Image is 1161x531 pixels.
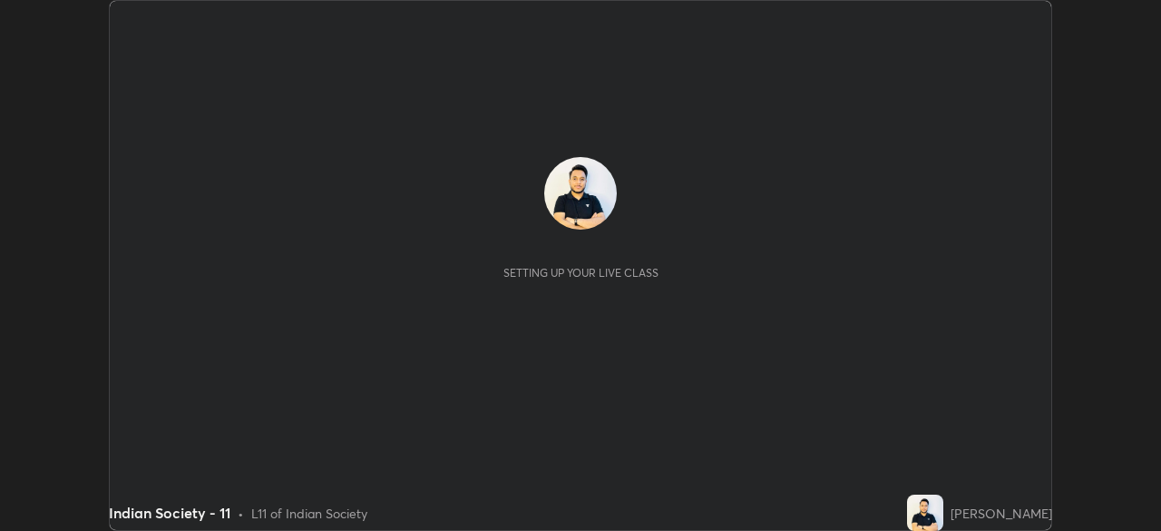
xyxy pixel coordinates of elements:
div: Setting up your live class [503,266,659,280]
img: 18fcd6351b7b44718b4720988390935d.jpg [907,495,943,531]
img: 18fcd6351b7b44718b4720988390935d.jpg [544,157,617,230]
div: • [238,504,244,523]
div: L11 of Indian Society [251,504,367,523]
div: Indian Society - 11 [109,502,230,524]
div: [PERSON_NAME] [951,504,1052,523]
